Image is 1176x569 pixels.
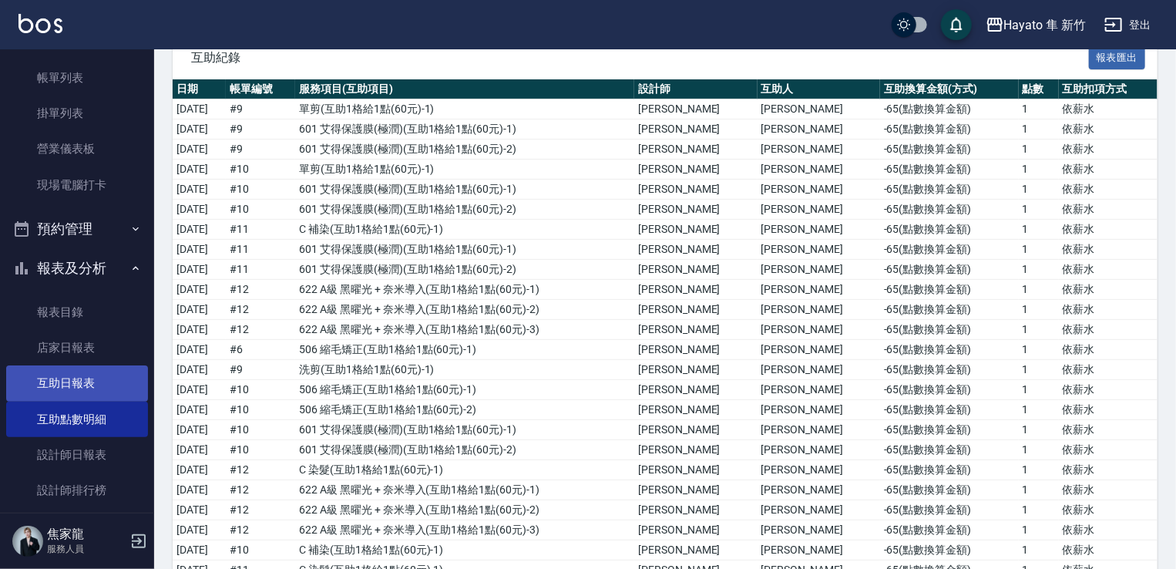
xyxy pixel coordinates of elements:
[634,200,757,220] td: [PERSON_NAME]
[1059,260,1158,280] td: 依薪水
[1019,180,1059,200] td: 1
[226,180,295,200] td: # 10
[226,520,295,540] td: # 12
[880,480,1019,500] td: -65 ( 點數換算金額 )
[226,460,295,480] td: # 12
[634,320,757,340] td: [PERSON_NAME]
[1059,480,1158,500] td: 依薪水
[173,160,226,180] td: [DATE]
[634,99,757,120] td: [PERSON_NAME]
[880,320,1019,340] td: -65 ( 點數換算金額 )
[1019,200,1059,220] td: 1
[758,520,880,540] td: [PERSON_NAME]
[634,340,757,360] td: [PERSON_NAME]
[1019,99,1059,120] td: 1
[295,520,634,540] td: 622 A級 黑曜光 + 奈米導入 ( 互助1格給1點(60元)-3 )
[1059,380,1158,400] td: 依薪水
[173,480,226,500] td: [DATE]
[1019,480,1059,500] td: 1
[634,360,757,380] td: [PERSON_NAME]
[1059,520,1158,540] td: 依薪水
[880,460,1019,480] td: -65 ( 點數換算金額 )
[880,140,1019,160] td: -65 ( 點數換算金額 )
[1019,120,1059,140] td: 1
[880,300,1019,320] td: -65 ( 點數換算金額 )
[12,526,43,557] img: Person
[1019,320,1059,340] td: 1
[941,9,972,40] button: save
[295,340,634,360] td: 506 縮毛矯正 ( 互助1格給1點(60元)-1 )
[6,295,148,330] a: 報表目錄
[226,500,295,520] td: # 12
[1004,15,1086,35] div: Hayato 隼 新竹
[6,96,148,131] a: 掛單列表
[173,240,226,260] td: [DATE]
[1059,280,1158,300] td: 依薪水
[1059,140,1158,160] td: 依薪水
[226,240,295,260] td: # 11
[880,280,1019,300] td: -65 ( 點數換算金額 )
[758,300,880,320] td: [PERSON_NAME]
[758,400,880,420] td: [PERSON_NAME]
[758,420,880,440] td: [PERSON_NAME]
[758,500,880,520] td: [PERSON_NAME]
[1019,140,1059,160] td: 1
[173,120,226,140] td: [DATE]
[173,520,226,540] td: [DATE]
[634,140,757,160] td: [PERSON_NAME]
[758,460,880,480] td: [PERSON_NAME]
[880,200,1019,220] td: -65 ( 點數換算金額 )
[1019,380,1059,400] td: 1
[880,540,1019,561] td: -65 ( 點數換算金額 )
[295,320,634,340] td: 622 A級 黑曜光 + 奈米導入 ( 互助1格給1點(60元)-3 )
[226,220,295,240] td: # 11
[226,120,295,140] td: # 9
[758,540,880,561] td: [PERSON_NAME]
[634,220,757,240] td: [PERSON_NAME]
[6,209,148,249] button: 預約管理
[880,440,1019,460] td: -65 ( 點數換算金額 )
[295,420,634,440] td: 601 艾得保護膜(極潤) ( 互助1格給1點(60元)-1 )
[880,340,1019,360] td: -65 ( 點數換算金額 )
[173,300,226,320] td: [DATE]
[634,460,757,480] td: [PERSON_NAME]
[295,300,634,320] td: 622 A級 黑曜光 + 奈米導入 ( 互助1格給1點(60元)-2 )
[6,473,148,508] a: 設計師排行榜
[758,200,880,220] td: [PERSON_NAME]
[6,437,148,473] a: 設計師日報表
[295,380,634,400] td: 506 縮毛矯正 ( 互助1格給1點(60元)-1 )
[1059,320,1158,340] td: 依薪水
[173,220,226,240] td: [DATE]
[295,540,634,561] td: C 補染 ( 互助1格給1點(60元)-1 )
[1059,160,1158,180] td: 依薪水
[880,240,1019,260] td: -65 ( 點數換算金額 )
[1019,420,1059,440] td: 1
[1059,79,1158,99] th: 互助扣項方式
[1059,99,1158,120] td: 依薪水
[1098,11,1158,39] button: 登出
[295,400,634,420] td: 506 縮毛矯正 ( 互助1格給1點(60元)-2 )
[1059,440,1158,460] td: 依薪水
[295,500,634,520] td: 622 A級 黑曜光 + 奈米導入 ( 互助1格給1點(60元)-2 )
[880,120,1019,140] td: -65 ( 點數換算金額 )
[1059,220,1158,240] td: 依薪水
[1019,460,1059,480] td: 1
[173,440,226,460] td: [DATE]
[880,79,1019,99] th: 互助換算金額(方式)
[1059,460,1158,480] td: 依薪水
[173,380,226,400] td: [DATE]
[226,340,295,360] td: # 6
[226,79,295,99] th: 帳單編號
[6,402,148,437] a: 互助點數明細
[758,160,880,180] td: [PERSON_NAME]
[226,140,295,160] td: # 9
[47,542,126,556] p: 服務人員
[226,260,295,280] td: # 11
[226,540,295,561] td: # 10
[979,9,1092,41] button: Hayato 隼 新竹
[634,180,757,200] td: [PERSON_NAME]
[1059,120,1158,140] td: 依薪水
[1019,240,1059,260] td: 1
[758,380,880,400] td: [PERSON_NAME]
[758,220,880,240] td: [PERSON_NAME]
